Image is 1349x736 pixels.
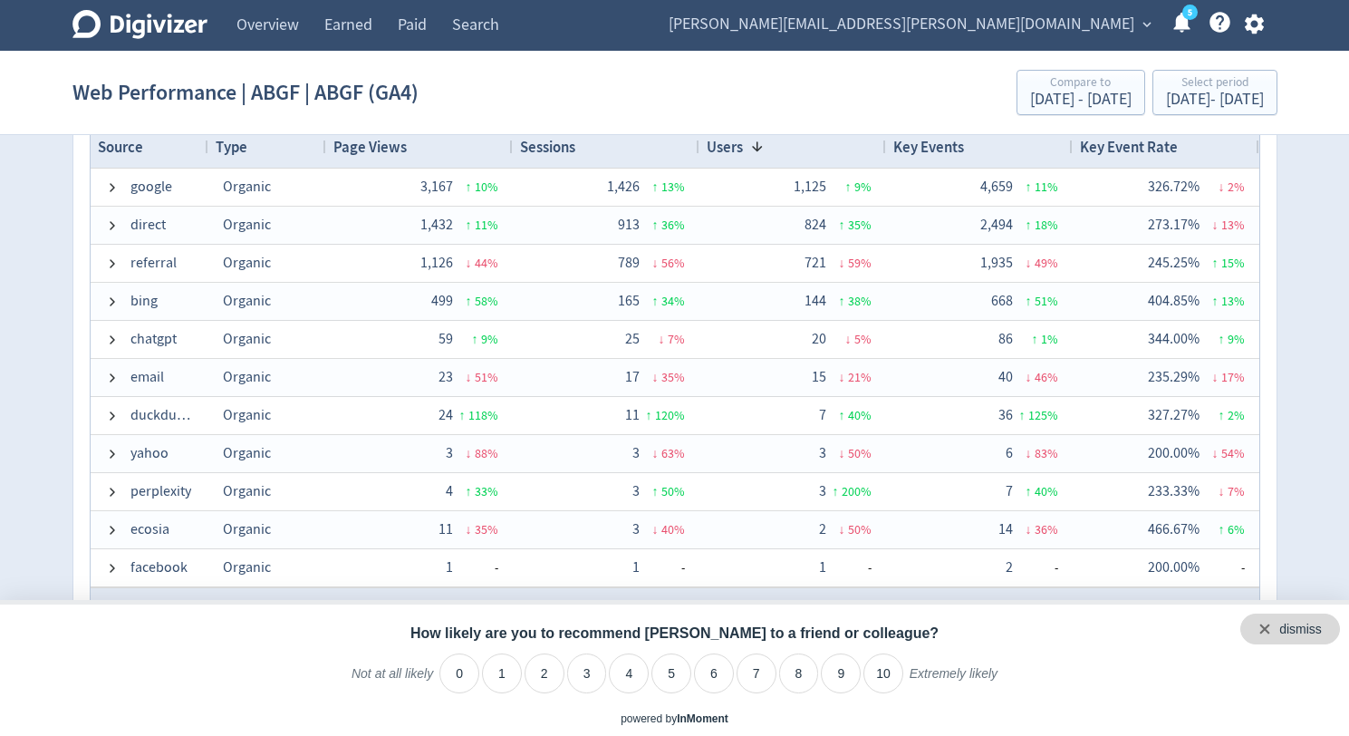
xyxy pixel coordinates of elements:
[1212,369,1219,385] span: ↓
[854,331,872,347] span: 5 %
[1279,621,1322,639] div: dismiss
[1006,444,1013,462] span: 6
[998,368,1013,386] span: 40
[1035,598,1058,615] span: 23 %
[223,520,271,538] span: Organic
[973,597,1013,616] span: 14,722
[223,254,271,272] span: Organic
[1148,330,1200,348] span: 344.00%
[420,254,453,272] span: 1,126
[446,444,453,462] span: 3
[669,10,1134,39] span: [PERSON_NAME][EMAIL_ADDRESS][PERSON_NAME][DOMAIN_NAME]
[1221,293,1245,309] span: 13 %
[446,558,453,576] span: 1
[223,216,271,234] span: Organic
[130,208,166,243] span: direct
[805,254,826,272] span: 721
[632,444,640,462] span: 3
[1228,179,1245,195] span: 2 %
[130,398,192,433] span: duckduckgo
[848,407,872,423] span: 40 %
[1030,76,1132,92] div: Compare to
[1026,521,1032,537] span: ↓
[223,444,271,462] span: Organic
[438,406,453,424] span: 24
[652,483,659,499] span: ↑
[607,597,640,616] span: 5,405
[1219,483,1225,499] span: ↓
[652,369,659,385] span: ↓
[1148,444,1200,462] span: 200.00%
[130,322,177,357] span: chatgpt
[652,179,659,195] span: ↑
[661,369,685,385] span: 35 %
[1219,598,1225,615] span: ↑
[661,483,685,499] span: 50 %
[794,178,826,196] span: 1,125
[1026,255,1032,271] span: ↓
[223,482,271,500] span: Organic
[1187,6,1191,19] text: 5
[466,217,472,233] span: ↑
[1228,407,1245,423] span: 2 %
[845,179,852,195] span: ↑
[609,654,649,693] li: 4
[1221,445,1245,461] span: 54 %
[1148,368,1200,386] span: 235.29%
[130,550,188,586] span: facebook
[1035,521,1058,537] span: 36 %
[998,330,1013,348] span: 86
[475,293,498,309] span: 58 %
[1026,483,1032,499] span: ↑
[352,665,433,696] label: Not at all likely
[466,483,472,499] span: ↑
[848,255,872,271] span: 59 %
[482,654,522,693] li: 1
[420,216,453,234] span: 1,432
[1035,445,1058,461] span: 83 %
[833,483,839,499] span: ↑
[1035,483,1058,499] span: 40 %
[472,331,478,347] span: ↑
[216,137,247,157] span: Type
[661,179,685,195] span: 13 %
[659,331,665,347] span: ↓
[439,654,479,693] li: 0
[607,178,640,196] span: 1,426
[661,521,685,537] span: 40 %
[794,597,826,616] span: 4,809
[466,598,472,615] span: ↑
[707,137,743,157] span: Users
[842,483,872,499] span: 200 %
[655,407,685,423] span: 120 %
[1148,597,1200,616] span: 272.38%
[130,512,169,547] span: ecosia
[839,407,845,423] span: ↑
[1030,92,1132,108] div: [DATE] - [DATE]
[475,255,498,271] span: 44 %
[1148,520,1200,538] span: 466.67%
[130,436,169,471] span: yahoo
[1013,550,1058,586] span: -
[475,369,498,385] span: 51 %
[980,178,1013,196] span: 4,659
[980,254,1013,272] span: 1,935
[805,216,826,234] span: 824
[893,137,964,157] span: Key Events
[812,368,826,386] span: 15
[632,520,640,538] span: 3
[651,654,691,693] li: 5
[1006,558,1013,576] span: 2
[1148,216,1200,234] span: 273.17%
[475,483,498,499] span: 33 %
[1219,179,1225,195] span: ↓
[863,654,903,693] li: 10
[980,216,1013,234] span: 2,494
[652,598,659,615] span: ↑
[1219,407,1225,423] span: ↑
[438,520,453,538] span: 11
[1041,331,1058,347] span: 1 %
[1219,521,1225,537] span: ↑
[1026,369,1032,385] span: ↓
[453,550,498,586] span: -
